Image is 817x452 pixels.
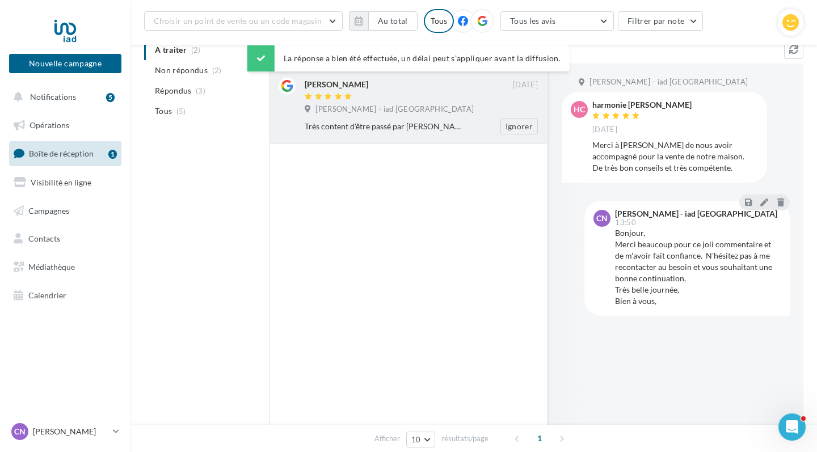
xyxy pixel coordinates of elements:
div: 5 [106,93,115,102]
button: Au total [349,11,418,31]
span: résultats/page [441,433,488,444]
span: Campagnes [28,205,69,215]
div: [PERSON_NAME] - iad [GEOGRAPHIC_DATA] [615,210,777,218]
a: Opérations [7,113,124,137]
a: Calendrier [7,284,124,307]
span: Afficher [374,433,400,444]
p: [PERSON_NAME] [33,426,108,437]
div: Bonjour, Merci beaucoup pour ce joli commentaire et de m'avoir fait confiance. N'hésitez pas à me... [615,227,781,307]
span: Notifications [30,92,76,102]
span: 1 [530,429,549,447]
button: Notifications 5 [7,85,119,109]
span: Opérations [30,120,69,130]
span: (3) [196,86,205,95]
span: Répondus [155,85,192,96]
span: Boîte de réception [29,149,94,158]
span: Contacts [28,234,60,243]
a: Contacts [7,227,124,251]
button: Filtrer par note [618,11,704,31]
button: Choisir un point de vente ou un code magasin [144,11,343,31]
span: Choisir un point de vente ou un code magasin [154,16,322,26]
span: [PERSON_NAME] - iad [GEOGRAPHIC_DATA] [589,77,748,87]
a: CN [PERSON_NAME] [9,421,121,442]
a: Visibilité en ligne [7,171,124,195]
div: 1 [108,150,117,159]
a: Campagnes [7,199,124,223]
a: Boîte de réception1 [7,141,124,166]
span: Visibilité en ligne [31,178,91,187]
div: [PERSON_NAME] [305,79,368,90]
span: (2) [212,66,222,75]
button: Tous les avis [500,11,614,31]
div: La réponse a bien été effectuée, un délai peut s’appliquer avant la diffusion. [247,45,570,71]
span: Médiathèque [28,262,75,272]
span: (5) [176,107,186,116]
span: 13:50 [615,219,636,226]
span: [DATE] [592,125,617,135]
span: Tous les avis [510,16,556,26]
span: Non répondus [155,65,208,76]
span: hc [574,104,585,115]
div: harmonie [PERSON_NAME] [592,101,692,109]
button: Au total [368,11,418,31]
div: Très content d'être passé par [PERSON_NAME] pour la vente de mon bien , agent très efficace et im... [305,121,464,132]
button: Nouvelle campagne [9,54,121,73]
button: 10 [406,432,435,447]
div: Tous [424,9,454,33]
button: Ignorer [500,119,538,134]
a: Médiathèque [7,255,124,279]
span: CN [596,213,608,224]
span: [DATE] [513,80,538,90]
span: Calendrier [28,290,66,300]
span: Tous [155,105,172,117]
span: CN [14,426,26,437]
div: Merci à [PERSON_NAME] de nous avoir accompagné pour la vente de notre maison. De très bon conseil... [592,140,758,174]
iframe: Intercom live chat [778,413,806,441]
span: 10 [411,435,421,444]
span: [PERSON_NAME] - iad [GEOGRAPHIC_DATA] [315,104,474,115]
